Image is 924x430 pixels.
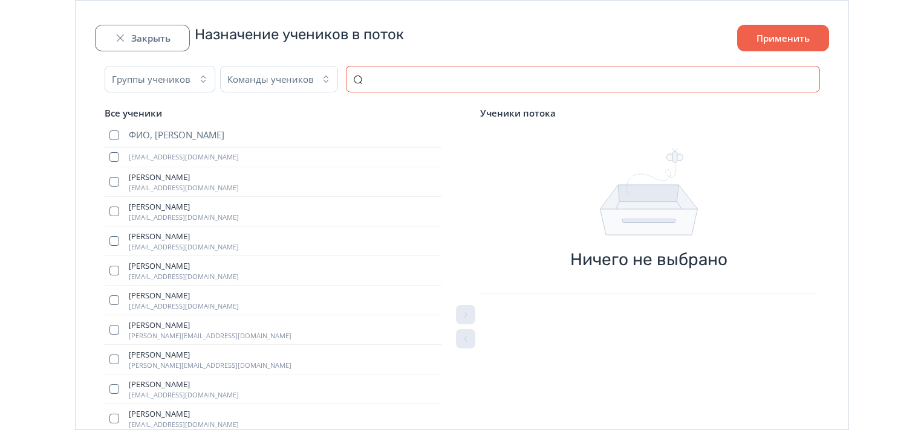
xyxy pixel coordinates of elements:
span: [PERSON_NAME] [129,379,437,389]
span: [PERSON_NAME] [129,172,437,182]
span: [EMAIL_ADDRESS][DOMAIN_NAME] [129,153,437,161]
div: Команды учеников [227,73,314,85]
span: [PERSON_NAME] [129,350,437,359]
span: [PERSON_NAME] [129,202,437,211]
span: [EMAIL_ADDRESS][DOMAIN_NAME] [129,391,437,399]
span: [PERSON_NAME] [129,290,437,300]
span: [EMAIL_ADDRESS][DOMAIN_NAME] [129,273,437,280]
span: [EMAIL_ADDRESS][DOMAIN_NAME] [129,184,437,191]
span: [PERSON_NAME][EMAIL_ADDRESS][DOMAIN_NAME] [129,332,437,339]
span: [PERSON_NAME][EMAIL_ADDRESS][DOMAIN_NAME] [129,362,437,369]
span: Все ученики [105,107,162,119]
span: [PERSON_NAME] [129,231,437,241]
span: Ничего не выбрано [570,250,727,269]
span: ФИО, [PERSON_NAME] [129,129,224,141]
span: [PERSON_NAME] [129,261,437,271]
button: Применить [737,25,829,51]
span: [EMAIL_ADDRESS][DOMAIN_NAME] [129,214,437,221]
span: [PERSON_NAME] [129,320,437,330]
div: Группы учеников [112,73,190,85]
button: Группы учеников [105,66,215,92]
span: [EMAIL_ADDRESS][DOMAIN_NAME] [129,421,437,428]
span: [EMAIL_ADDRESS][DOMAIN_NAME] [129,303,437,310]
span: [PERSON_NAME] [129,409,437,419]
span: Ученики потока [480,107,556,119]
button: Закрыть [95,25,190,51]
span: [EMAIL_ADDRESS][DOMAIN_NAME] [129,243,437,251]
span: Назначение учеников в поток [195,25,404,44]
button: Команды учеников [220,66,338,92]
